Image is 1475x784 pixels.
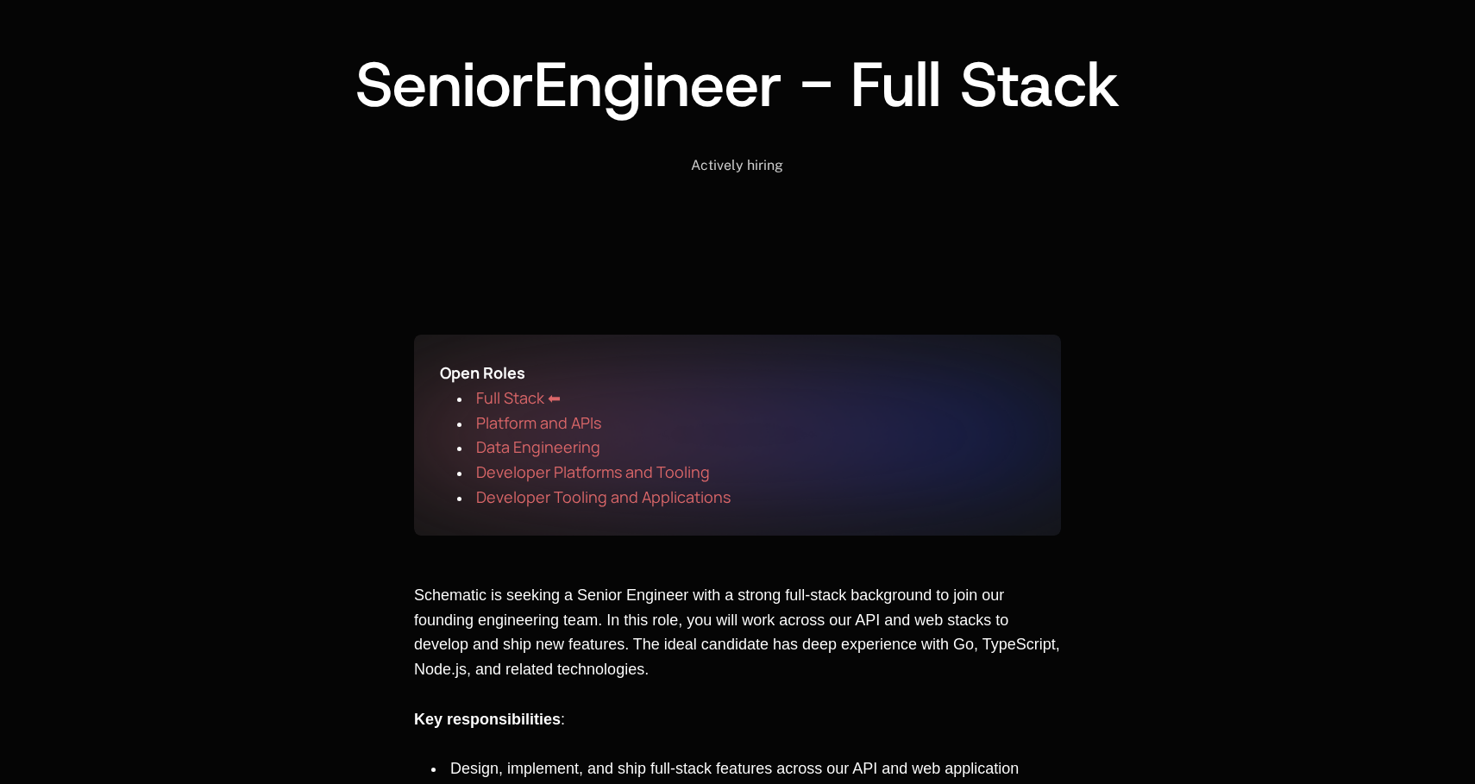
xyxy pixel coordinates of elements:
[476,417,601,431] a: Platform and APIs
[476,486,731,507] span: Developer Tooling and Applications
[476,491,731,505] a: Developer Tooling and Applications
[476,461,710,482] span: Developer Platforms and Tooling
[414,711,561,728] span: Key responsibilities
[691,157,783,173] span: Actively hiring
[476,441,600,455] a: Data Engineering
[476,466,710,480] a: Developer Platforms and Tooling
[476,387,561,408] span: Full Stack ⬅
[476,412,601,433] span: Platform and APIs
[450,760,1019,777] span: Design, implement, and ship full-stack features across our API and web application
[476,392,561,406] a: Full Stack ⬅
[355,43,534,126] span: Senior
[414,586,1064,678] span: Schematic is seeking a Senior Engineer with a strong full-stack background to join our founding e...
[561,711,565,728] span: :
[476,436,600,457] span: Data Engineering
[440,362,525,383] span: Open Roles
[534,43,1120,126] span: Engineer - Full Stack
